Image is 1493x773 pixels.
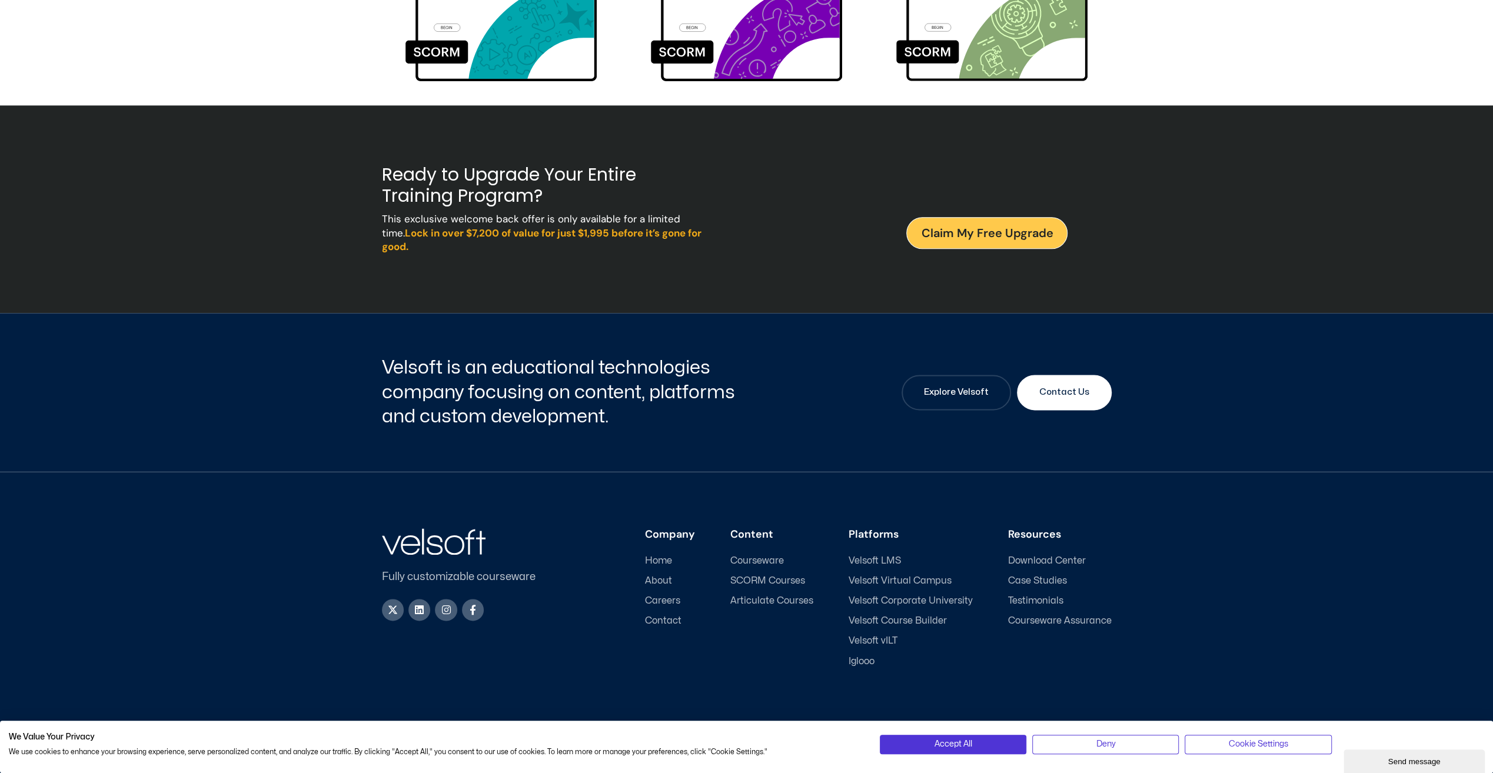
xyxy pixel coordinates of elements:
[1096,738,1115,751] span: Deny
[1008,528,1112,541] h3: Resources
[849,555,901,567] span: Velsoft LMS
[1008,555,1086,567] span: Download Center
[849,528,973,541] h3: Platforms
[1008,575,1112,587] a: Case Studies
[849,615,947,627] span: Velsoft Course Builder
[902,375,1011,410] a: Explore Velsoft
[382,212,714,254] p: This exclusive welcome back offer is only available for a limited time.
[382,355,744,429] h2: Velsoft is an educational technologies company focusing on content, platforms and custom developm...
[849,615,973,627] a: Velsoft Course Builder
[1008,575,1067,587] span: Case Studies
[645,615,695,627] a: Contact
[1008,615,1112,627] a: Courseware Assurance
[645,595,680,607] span: Careers
[849,635,897,647] span: Velsoft vILT
[849,635,973,647] a: Velsoft vILT
[645,595,695,607] a: Careers
[645,575,695,587] a: About
[1185,735,1331,754] button: Adjust cookie preferences
[921,224,1053,242] span: Claim My Free Upgrade
[645,528,695,541] h3: Company
[1008,595,1063,607] span: Testimonials
[849,575,952,587] span: Velsoft Virtual Campus
[1229,738,1288,751] span: Cookie Settings
[849,656,874,667] span: Iglooo
[730,555,813,567] a: Courseware
[924,385,989,399] span: Explore Velsoft
[645,615,681,627] span: Contact
[382,569,555,585] p: Fully customizable courseware
[1344,747,1487,773] iframe: chat widget
[1008,555,1112,567] a: Download Center
[1039,385,1089,399] span: Contact Us
[880,735,1026,754] button: Accept all cookies
[906,217,1068,249] a: Claim My Free Upgrade
[645,555,672,567] span: Home
[1008,595,1112,607] a: Testimonials
[645,575,672,587] span: About
[849,555,973,567] a: Velsoft LMS
[730,575,805,587] span: SCORM Courses
[9,747,862,757] p: We use cookies to enhance your browsing experience, serve personalized content, and analyze our t...
[382,164,706,206] h2: Ready to Upgrade Your Entire Training Program?
[1032,735,1179,754] button: Deny all cookies
[730,555,784,567] span: Courseware
[382,226,701,254] strong: Lock in over $7,200 of value for just $1,995 before it’s gone for good.
[730,595,813,607] a: Articulate Courses
[730,528,813,541] h3: Content
[935,738,972,751] span: Accept All
[1017,375,1112,410] a: Contact Us
[9,732,862,742] h2: We Value Your Privacy
[849,656,973,667] a: Iglooo
[730,575,813,587] a: SCORM Courses
[849,595,973,607] a: Velsoft Corporate University
[849,575,973,587] a: Velsoft Virtual Campus
[645,555,695,567] a: Home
